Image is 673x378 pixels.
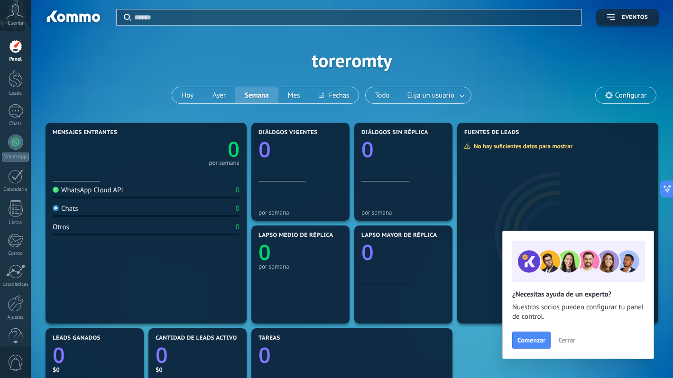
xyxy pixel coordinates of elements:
div: Chats [2,121,29,127]
div: Calendario [2,187,29,193]
div: por semana [361,209,445,216]
text: 0 [361,238,374,267]
text: 0 [156,341,168,369]
span: Elija un usuario [406,89,456,102]
button: Fechas [309,87,358,103]
div: WhatsApp [2,153,29,162]
button: Ayer [203,87,235,103]
span: Mensajes entrantes [53,129,117,136]
div: por semana [258,263,342,270]
h2: ¿Necesitas ayuda de un experto? [512,290,644,299]
text: 0 [228,135,240,163]
button: Hoy [172,87,203,103]
div: WhatsApp Cloud API [53,186,123,195]
span: Cuenta [8,20,23,27]
button: Cerrar [554,333,580,347]
div: Correo [2,251,29,257]
text: 0 [53,341,65,369]
div: Panel [2,56,29,63]
button: Todo [366,87,399,103]
div: por semana [209,161,240,165]
span: Comenzar [517,337,545,343]
button: Comenzar [512,332,551,349]
img: Chats [53,205,59,211]
div: Listas [2,220,29,226]
span: Diálogos vigentes [258,129,318,136]
text: 0 [258,238,271,267]
span: Configurar [615,91,646,99]
div: 0 [236,204,240,213]
div: Ajustes [2,315,29,321]
button: Mes [278,87,310,103]
div: Leads [2,90,29,97]
button: Elija un usuario [399,87,471,103]
img: WhatsApp Cloud API [53,187,59,193]
span: Diálogos sin réplica [361,129,428,136]
div: 0 [236,223,240,232]
span: Cantidad de leads activos [156,335,240,342]
div: $0 [156,366,240,374]
a: 0 [156,341,240,369]
div: $0 [53,366,137,374]
div: Chats [53,204,78,213]
div: No hay suficientes datos para mostrar [464,142,579,150]
text: 0 [258,135,271,164]
a: 0 [258,341,445,369]
span: Cerrar [558,337,575,343]
text: 0 [258,341,271,369]
span: Leads ganados [53,335,101,342]
button: Semana [235,87,278,103]
button: Eventos [596,9,659,26]
a: 0 [53,341,137,369]
div: Estadísticas [2,281,29,288]
span: Tareas [258,335,280,342]
span: Eventos [622,14,648,21]
span: Lapso mayor de réplica [361,232,437,239]
span: Lapso medio de réplica [258,232,333,239]
text: 0 [361,135,374,164]
span: Nuestros socios pueden configurar tu panel de control. [512,303,644,322]
div: 0 [236,186,240,195]
a: 0 [146,135,240,163]
div: por semana [258,209,342,216]
div: Otros [53,223,69,232]
span: Fuentes de leads [464,129,519,136]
